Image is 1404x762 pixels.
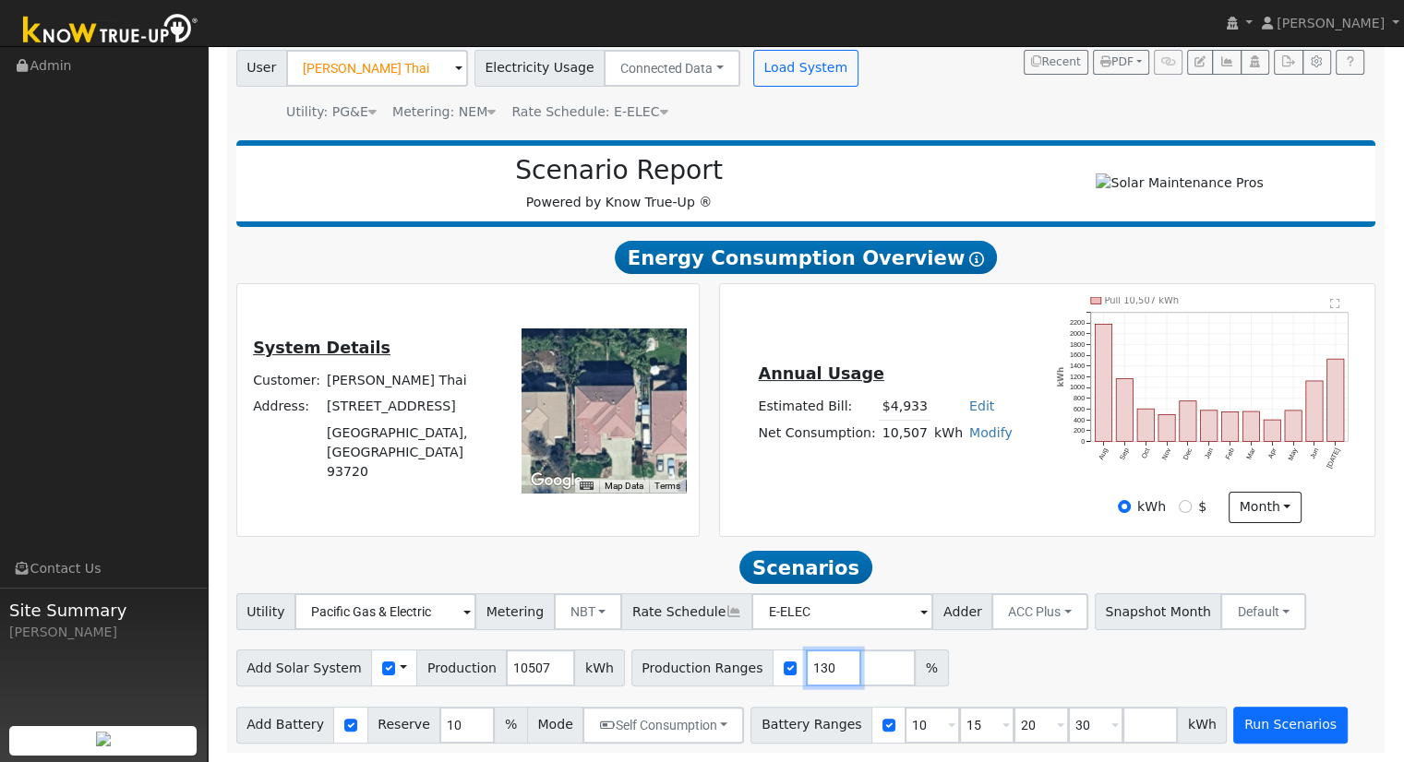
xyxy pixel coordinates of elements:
input: Select a User [286,50,468,87]
text: 2000 [1070,329,1085,338]
a: Terms (opens in new tab) [654,481,680,491]
div: [PERSON_NAME] [9,623,198,642]
td: kWh [930,420,966,446]
rect: onclick="" [1158,415,1175,442]
button: ACC Plus [991,593,1088,630]
img: Solar Maintenance Pros [1096,173,1263,193]
button: Settings [1302,50,1331,76]
span: Energy Consumption Overview [615,241,997,274]
text: 1400 [1070,362,1085,370]
button: Multi-Series Graph [1212,50,1241,76]
input: kWh [1118,500,1131,513]
td: Net Consumption: [755,420,879,446]
span: PDF [1100,55,1134,68]
button: Recent [1024,50,1088,76]
span: Utility [236,593,296,630]
label: kWh [1137,497,1166,517]
span: Alias: None [511,104,667,119]
text:  [1330,298,1340,309]
rect: onclick="" [1116,379,1133,442]
input: Select a Utility [294,593,476,630]
span: Snapshot Month [1095,593,1222,630]
td: 10,507 [879,420,930,446]
text: 1000 [1070,384,1085,392]
span: Adder [932,593,992,630]
text: 0 [1081,437,1085,446]
text: Oct [1140,446,1152,459]
span: [PERSON_NAME] [1277,16,1385,30]
button: Self Consumption [582,707,744,744]
span: Production [416,649,507,686]
text: 400 [1074,416,1085,424]
button: Connected Data [604,50,740,87]
text: May [1287,446,1300,462]
span: Site Summary [9,598,198,623]
button: Load System [753,50,858,87]
rect: onclick="" [1285,411,1302,442]
u: Annual Usage [758,364,883,383]
td: Address: [250,394,324,420]
h2: Scenario Report [255,155,983,186]
td: Customer: [250,368,324,394]
text: 600 [1074,405,1085,413]
label: $ [1198,497,1206,517]
rect: onclick="" [1306,381,1323,442]
button: PDF [1093,50,1149,76]
span: % [494,707,527,744]
button: month [1229,492,1302,523]
text: Jan [1203,446,1215,460]
text: Feb [1224,446,1236,460]
i: Show Help [969,252,984,267]
span: Mode [527,707,583,744]
text: Aug [1097,446,1110,461]
text: 1600 [1070,351,1085,360]
span: User [236,50,287,87]
input: $ [1179,500,1192,513]
text: 1200 [1070,373,1085,381]
rect: onclick="" [1327,359,1344,441]
span: % [915,649,948,686]
span: Production Ranges [631,649,774,686]
span: Reserve [367,707,441,744]
a: Edit [969,399,994,413]
text: Mar [1244,446,1257,461]
span: Add Solar System [236,649,373,686]
rect: onclick="" [1095,325,1111,442]
a: Modify [969,425,1013,440]
img: Google [526,469,587,493]
rect: onclick="" [1180,401,1196,442]
div: Powered by Know True-Up ® [246,155,993,212]
span: Rate Schedule [621,593,752,630]
img: Know True-Up [14,10,208,52]
text: Dec [1182,446,1194,461]
div: Metering: NEM [392,102,496,122]
text: Pull 10,507 kWh [1105,296,1180,306]
td: $4,933 [879,393,930,420]
button: Export Interval Data [1274,50,1302,76]
text: [DATE] [1325,446,1341,470]
span: Metering [475,593,555,630]
button: Default [1220,593,1306,630]
input: Select a Rate Schedule [751,593,933,630]
text: Jun [1308,446,1320,460]
div: Utility: PG&E [286,102,377,122]
span: Scenarios [739,551,871,584]
span: Add Battery [236,707,335,744]
rect: onclick="" [1242,411,1259,442]
text: 1800 [1070,340,1085,349]
text: 2200 [1070,319,1085,327]
button: Keyboard shortcuts [580,480,593,493]
text: Apr [1266,446,1278,460]
button: Edit User [1187,50,1213,76]
button: NBT [554,593,623,630]
span: kWh [574,649,624,686]
span: Battery Ranges [750,707,872,744]
a: Help Link [1336,50,1364,76]
button: Run Scenarios [1233,707,1347,744]
text: Nov [1160,446,1173,461]
a: Open this area in Google Maps (opens a new window) [526,469,587,493]
button: Map Data [605,480,643,493]
span: kWh [1177,707,1227,744]
button: Login As [1241,50,1269,76]
td: [GEOGRAPHIC_DATA], [GEOGRAPHIC_DATA] 93720 [324,420,497,484]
